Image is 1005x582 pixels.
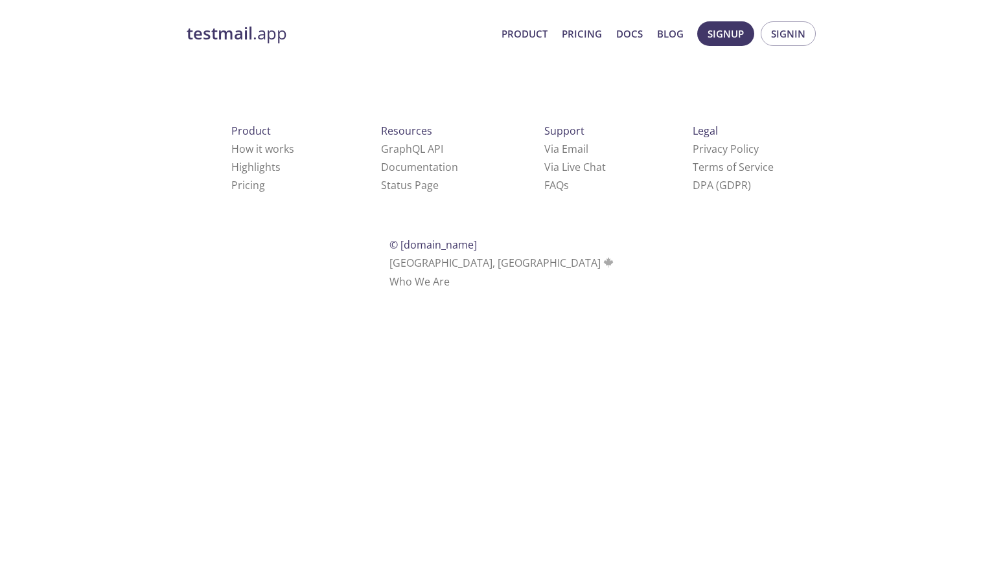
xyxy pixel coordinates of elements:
[502,25,548,42] a: Product
[389,238,477,252] span: © [DOMAIN_NAME]
[231,178,265,192] a: Pricing
[231,160,281,174] a: Highlights
[231,142,294,156] a: How it works
[381,160,458,174] a: Documentation
[187,23,491,45] a: testmail.app
[771,25,805,42] span: Signin
[657,25,684,42] a: Blog
[544,124,584,138] span: Support
[381,124,432,138] span: Resources
[693,142,759,156] a: Privacy Policy
[708,25,744,42] span: Signup
[187,22,253,45] strong: testmail
[544,178,569,192] a: FAQ
[389,274,450,289] a: Who We Are
[697,21,754,46] button: Signup
[544,160,606,174] a: Via Live Chat
[381,142,443,156] a: GraphQL API
[616,25,643,42] a: Docs
[693,124,718,138] span: Legal
[564,178,569,192] span: s
[693,160,774,174] a: Terms of Service
[389,256,616,270] span: [GEOGRAPHIC_DATA], [GEOGRAPHIC_DATA]
[381,178,439,192] a: Status Page
[562,25,602,42] a: Pricing
[231,124,271,138] span: Product
[761,21,816,46] button: Signin
[693,178,751,192] a: DPA (GDPR)
[544,142,588,156] a: Via Email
